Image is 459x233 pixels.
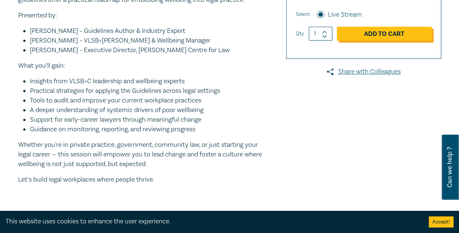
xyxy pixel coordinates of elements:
label: Live Stream [328,10,362,20]
label: Qty [296,30,304,38]
li: [PERSON_NAME] – Executive Director, [PERSON_NAME] Centre for Law [30,45,262,55]
p: Let’s build legal workplaces where people thrive. [18,175,262,185]
li: Insights from VLSB+C leadership and wellbeing experts [30,77,262,86]
li: [PERSON_NAME] – VLSB+[PERSON_NAME] & Wellbeing Manager [30,36,262,45]
button: Accept cookies [429,216,453,227]
li: Guidance on monitoring, reporting, and reviewing progress [30,125,262,134]
div: This website uses cookies to enhance the user experience. [6,217,418,226]
a: Share with Colleagues [286,67,441,77]
p: What you’ll gain: [18,61,262,71]
span: Can we help ? [446,139,453,195]
li: Tools to audit and improve your current workplace practices [30,96,262,105]
p: Presented by: [18,11,262,20]
a: Add to Cart [337,27,432,41]
li: [PERSON_NAME] – Guidelines Author & Industry Expert [30,26,262,36]
span: Select: [296,10,311,18]
input: 1 [309,27,332,41]
li: A deeper understanding of systemic drivers of poor wellbeing [30,105,262,115]
li: Practical strategies for applying the Guidelines across legal settings [30,86,262,96]
li: Support for early-career lawyers through meaningful change [30,115,262,125]
p: Whether you're in private practice, government, community law, or just starting your legal career... [18,140,262,169]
